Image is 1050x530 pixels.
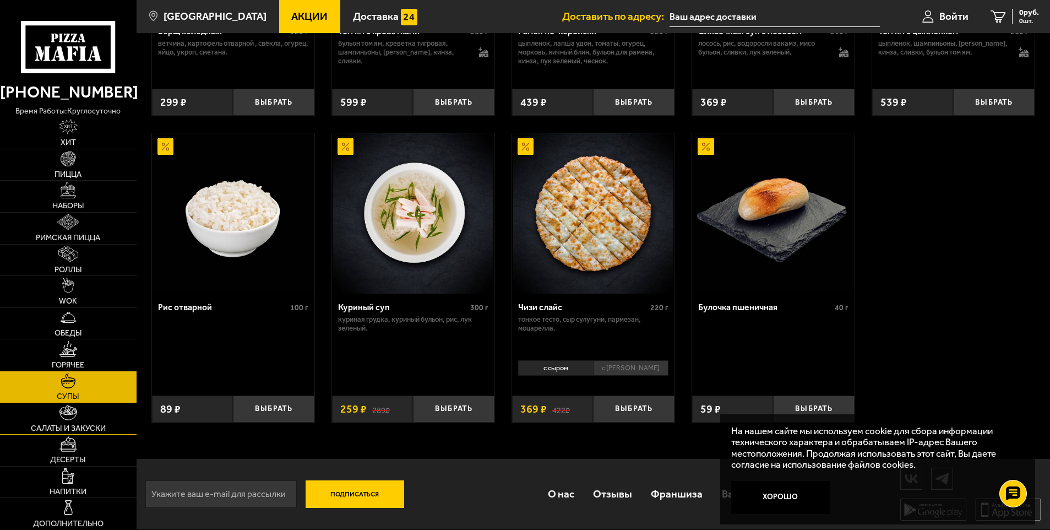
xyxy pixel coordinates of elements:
[59,298,77,305] span: WOK
[50,488,86,496] span: Напитки
[57,393,79,401] span: Супы
[712,476,777,512] a: Вакансии
[340,404,367,415] span: 259 ₽
[333,133,493,294] img: Куриный суп
[55,171,81,179] span: Пицца
[1019,18,1039,24] span: 0 шт.
[145,480,297,508] input: Укажите ваш e-mail для рассылки
[692,133,855,294] a: АкционныйБулочка пшеничная
[52,202,84,210] span: Наборы
[641,476,712,512] a: Франшиза
[233,89,314,116] button: Выбрать
[158,39,308,57] p: ветчина, картофель отварной , свёкла, огурец, яйцо, укроп, сметана.
[152,133,314,294] a: АкционныйРис отварной
[160,97,187,108] span: 299 ₽
[593,89,674,116] button: Выбрать
[372,404,390,415] s: 289 ₽
[518,315,668,333] p: тонкое тесто, сыр сулугуни, пармезан, моцарелла.
[164,11,266,21] span: [GEOGRAPHIC_DATA]
[55,329,82,337] span: Обеды
[290,303,308,312] span: 100 г
[340,97,367,108] span: 599 ₽
[338,302,467,312] div: Куриный суп
[698,138,714,155] img: Акционный
[518,138,534,155] img: Акционный
[698,302,832,312] div: Булочка пшеничная
[773,396,855,423] button: Выбрать
[878,39,1008,57] p: цыпленок, шампиньоны, [PERSON_NAME], кинза, сливки, бульон том ям.
[31,425,106,432] span: Салаты и закуски
[61,139,76,147] span: Хит
[413,396,494,423] button: Выбрать
[50,456,86,464] span: Десерты
[401,9,417,25] img: 15daf4d41897b9f0e9f617042186c801.svg
[470,303,488,312] span: 300 г
[593,360,668,376] li: с [PERSON_NAME]
[36,234,100,242] span: Римская пицца
[518,360,593,376] li: с сыром
[835,303,848,312] span: 40 г
[693,133,853,294] img: Булочка пшеничная
[306,480,404,508] button: Подписаться
[1019,9,1039,17] span: 0 руб.
[338,315,488,333] p: куриная грудка, куриный бульон, рис, лук зеленый.
[593,396,674,423] button: Выбрать
[773,89,855,116] button: Выбрать
[700,404,721,415] span: 59 ₽
[153,133,313,294] img: Рис отварной
[332,133,494,294] a: АкционныйКуриный суп
[520,97,547,108] span: 439 ₽
[650,303,668,312] span: 220 г
[698,39,828,57] p: лосось, рис, водоросли вакамэ, мисо бульон, сливки, лук зеленый.
[513,133,673,294] img: Чизи слайс
[584,476,641,512] a: Отзывы
[512,133,674,294] a: АкционныйЧизи слайс
[160,404,181,415] span: 89 ₽
[55,266,82,274] span: Роллы
[520,404,547,415] span: 369 ₽
[552,404,570,415] s: 422 ₽
[731,481,830,514] button: Хорошо
[670,7,879,27] input: Ваш адрес доставки
[700,97,727,108] span: 369 ₽
[953,89,1035,116] button: Выбрать
[33,520,104,528] span: Дополнительно
[158,302,287,312] div: Рис отварной
[353,11,399,21] span: Доставка
[233,396,314,423] button: Выбрать
[52,361,84,369] span: Горячее
[939,11,969,21] span: Войти
[518,39,668,66] p: цыпленок, лапша удон, томаты, огурец, морковь, яичный блин, бульон для рамена, кинза, лук зеленый...
[512,356,674,387] div: 0
[518,302,648,312] div: Чизи слайс
[731,425,1018,470] p: На нашем сайте мы используем cookie для сбора информации технического характера и обрабатываем IP...
[338,39,468,66] p: бульон том ям, креветка тигровая, шампиньоны, [PERSON_NAME], кинза, сливки.
[291,11,328,21] span: Акции
[880,97,907,108] span: 539 ₽
[538,476,584,512] a: О нас
[413,89,494,116] button: Выбрать
[338,138,354,155] img: Акционный
[562,11,670,21] span: Доставить по адресу:
[157,138,174,155] img: Акционный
